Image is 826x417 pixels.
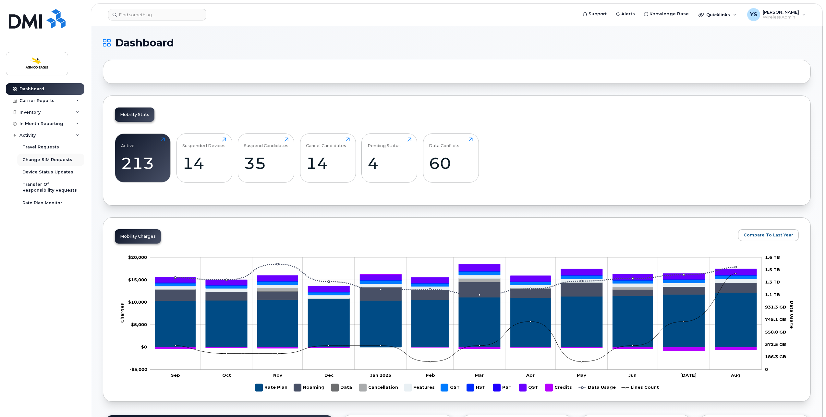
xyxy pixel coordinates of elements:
[545,381,572,394] g: Credits
[306,137,350,179] a: Cancel Candidates14
[475,372,484,377] tspan: Mar
[128,277,147,282] tspan: $15,000
[629,372,637,377] tspan: Jun
[306,137,346,148] div: Cancel Candidates
[182,154,226,173] div: 14
[765,254,780,259] tspan: 1.6 TB
[182,137,226,179] a: Suspended Devices14
[519,381,539,394] g: QST
[765,279,780,284] tspan: 1.3 TB
[731,372,741,377] tspan: Aug
[368,154,411,173] div: 4
[429,137,459,148] div: Data Conflicts
[244,154,288,173] div: 35
[128,277,147,282] g: $0
[128,299,147,304] tspan: $10,000
[255,381,287,394] g: Rate Plan
[467,381,487,394] g: HST
[744,232,793,238] span: Compare To Last Year
[493,381,513,394] g: PST
[429,137,473,179] a: Data Conflicts60
[370,372,391,377] tspan: Jan 2025
[273,372,282,377] tspan: Nov
[155,264,757,292] g: QST
[294,381,325,394] g: Roaming
[622,381,659,394] g: Lines Count
[171,372,180,377] tspan: Sep
[306,154,350,173] div: 14
[155,275,757,298] g: Features
[121,154,165,173] div: 213
[121,137,135,148] div: Active
[324,372,334,377] tspan: Dec
[128,254,147,259] tspan: $20,000
[681,372,697,377] tspan: [DATE]
[765,342,786,347] tspan: 372.5 GB
[738,229,799,241] button: Compare To Last Year
[765,354,786,359] tspan: 186.3 GB
[404,381,435,394] g: Features
[579,381,616,394] g: Data Usage
[121,137,165,179] a: Active213
[526,372,535,377] tspan: Apr
[129,366,147,372] tspan: -$5,000
[765,267,780,272] tspan: 1.5 TB
[129,366,147,372] g: $0
[765,304,786,310] tspan: 931.3 GB
[141,344,147,349] tspan: $0
[368,137,411,179] a: Pending Status4
[119,303,125,323] tspan: Charges
[331,381,353,394] g: Data
[255,381,659,394] g: Legend
[244,137,288,179] a: Suspend Candidates35
[765,292,780,297] tspan: 1.1 TB
[765,366,768,372] tspan: 0
[155,293,757,347] g: Rate Plan
[426,372,435,377] tspan: Feb
[128,254,147,259] g: $0
[765,329,786,334] tspan: 558.8 GB
[790,301,795,329] tspan: Data Usage
[223,372,231,377] tspan: Oct
[429,154,473,173] div: 60
[155,282,757,301] g: Roaming
[128,299,147,304] g: $0
[577,372,587,377] tspan: May
[131,322,147,327] g: $0
[441,381,460,394] g: GST
[368,137,401,148] div: Pending Status
[115,38,174,48] span: Dashboard
[244,137,288,148] div: Suspend Candidates
[182,137,225,148] div: Suspended Devices
[359,381,398,394] g: Cancellation
[131,322,147,327] tspan: $5,000
[765,317,786,322] tspan: 745.1 GB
